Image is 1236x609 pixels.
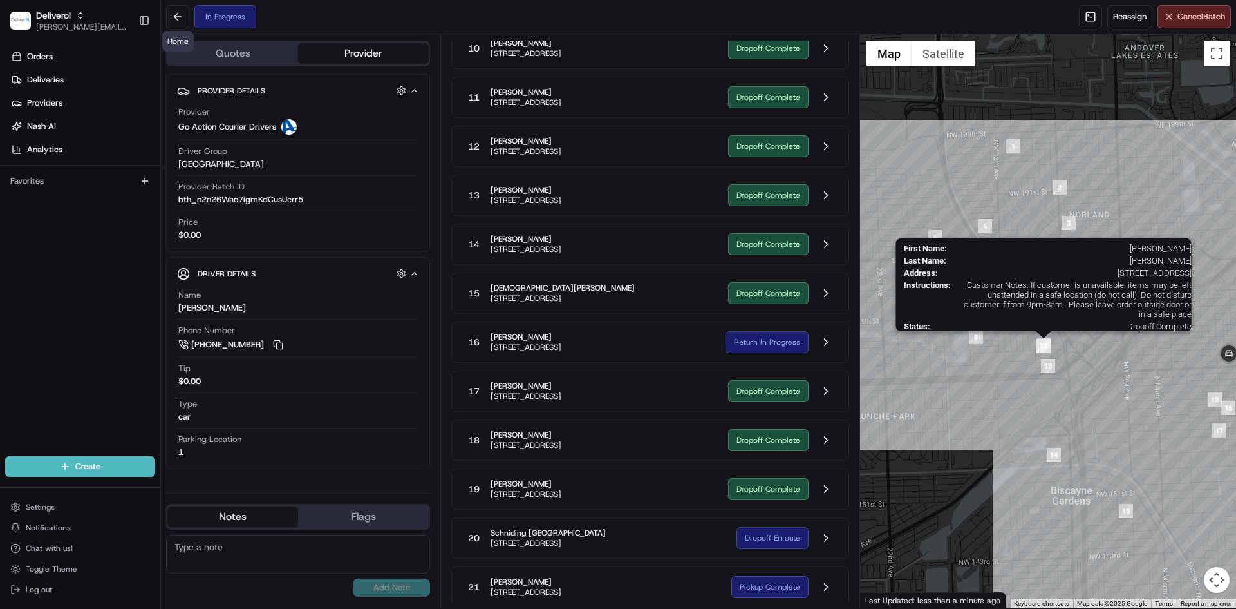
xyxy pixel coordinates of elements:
button: Quotes [167,43,298,64]
a: Report a map error [1181,600,1232,607]
span: Parking Location [178,434,241,445]
span: [STREET_ADDRESS] [491,342,561,353]
span: [PERSON_NAME] [491,234,561,244]
button: Provider Details [177,80,419,101]
span: [STREET_ADDRESS] [491,195,561,206]
button: Show satellite imagery [912,41,975,66]
button: Toggle fullscreen view [1204,41,1230,66]
div: car [178,411,191,423]
span: [PHONE_NUMBER] [191,339,264,351]
span: 20 [468,532,480,545]
div: We're available if you need us! [44,136,163,146]
div: 14 [1047,448,1061,462]
span: Log out [26,585,52,595]
span: [GEOGRAPHIC_DATA] [178,159,264,170]
span: Dropoff Complete [935,322,1191,331]
span: Schniding [GEOGRAPHIC_DATA] [491,528,606,538]
button: Deliverol [36,9,71,22]
button: Chat with us! [5,539,155,557]
span: [PERSON_NAME] [951,244,1191,253]
button: Log out [5,581,155,599]
span: 11 [468,91,480,104]
span: Driver Group [178,146,227,157]
span: Name [178,289,201,301]
span: [STREET_ADDRESS] [491,48,561,59]
div: 17 [1212,423,1226,438]
button: Show street map [866,41,912,66]
span: Customer Notes: If customer is unavailable, items may be left unattended in a safe location (do n... [955,280,1191,319]
span: 13 [468,189,480,202]
div: 19 [1208,392,1222,407]
div: 📗 [13,188,23,198]
span: Toggle Theme [26,564,77,574]
span: Orders [27,51,53,63]
span: Settings [26,502,55,512]
a: [PHONE_NUMBER] [178,338,285,352]
span: [PERSON_NAME] [491,87,561,97]
span: Phone Number [178,325,235,336]
button: DeliverolDeliverol[PERSON_NAME][EMAIL_ADDRESS][PERSON_NAME][DOMAIN_NAME] [5,5,133,36]
span: Provider Details [198,86,265,96]
span: Go Action Courier Drivers [178,121,276,133]
div: 12 [1036,338,1051,353]
img: ActionCourier.png [281,119,297,135]
p: Welcome 👋 [13,52,234,72]
div: [PERSON_NAME] [178,302,246,314]
span: $0.00 [178,229,201,241]
button: Reassign [1107,5,1152,28]
span: [STREET_ADDRESS] [942,268,1191,278]
button: Notifications [5,519,155,537]
span: Providers [27,97,62,109]
span: Create [75,461,100,472]
span: Knowledge Base [26,187,98,200]
span: [STREET_ADDRESS] [491,489,561,499]
div: 18 [1221,401,1235,415]
span: Driver Details [198,269,256,279]
span: Address : [903,268,937,278]
span: [STREET_ADDRESS] [491,97,561,108]
img: Nash [13,13,39,39]
button: Provider [298,43,429,64]
div: Favorites [5,171,155,191]
div: 2 [1053,180,1067,195]
div: 13 [1041,359,1055,373]
button: Create [5,456,155,477]
span: Chat with us! [26,543,73,554]
button: Driver Details [177,263,419,284]
span: Provider [178,106,210,118]
span: 14 [468,238,480,251]
span: Analytics [27,144,62,155]
span: bth_n2n26Wao7igmKdCusUerr5 [178,194,303,206]
span: [PERSON_NAME] [491,38,561,48]
span: Status : [903,322,930,331]
img: Deliverol [10,12,31,30]
div: 6 [928,230,942,244]
div: 5 [978,219,992,233]
img: Google [863,592,906,608]
div: $0.00 [178,376,201,387]
span: [PERSON_NAME] [491,577,561,587]
button: [PERSON_NAME][EMAIL_ADDRESS][PERSON_NAME][DOMAIN_NAME] [36,22,128,32]
div: 1 [178,447,183,458]
span: [STREET_ADDRESS] [491,587,561,597]
span: First Name : [903,244,946,253]
span: Price [178,217,198,228]
span: 12 [468,140,480,153]
button: Start new chat [219,127,234,142]
span: [PERSON_NAME] [491,479,561,489]
span: [PERSON_NAME] [491,185,561,195]
span: [STREET_ADDRESS] [491,538,606,548]
a: Terms (opens in new tab) [1155,600,1173,607]
button: Keyboard shortcuts [1014,599,1069,608]
span: Reassign [1113,11,1147,23]
a: Open this area in Google Maps (opens a new window) [863,592,906,608]
span: [DEMOGRAPHIC_DATA][PERSON_NAME] [491,283,635,293]
span: Instructions : [903,280,950,319]
span: Deliveries [27,74,64,86]
span: Cancel Batch [1177,11,1225,23]
div: 8 [969,330,983,344]
span: 19 [468,483,480,496]
span: Notifications [26,523,71,533]
span: 18 [468,434,480,447]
